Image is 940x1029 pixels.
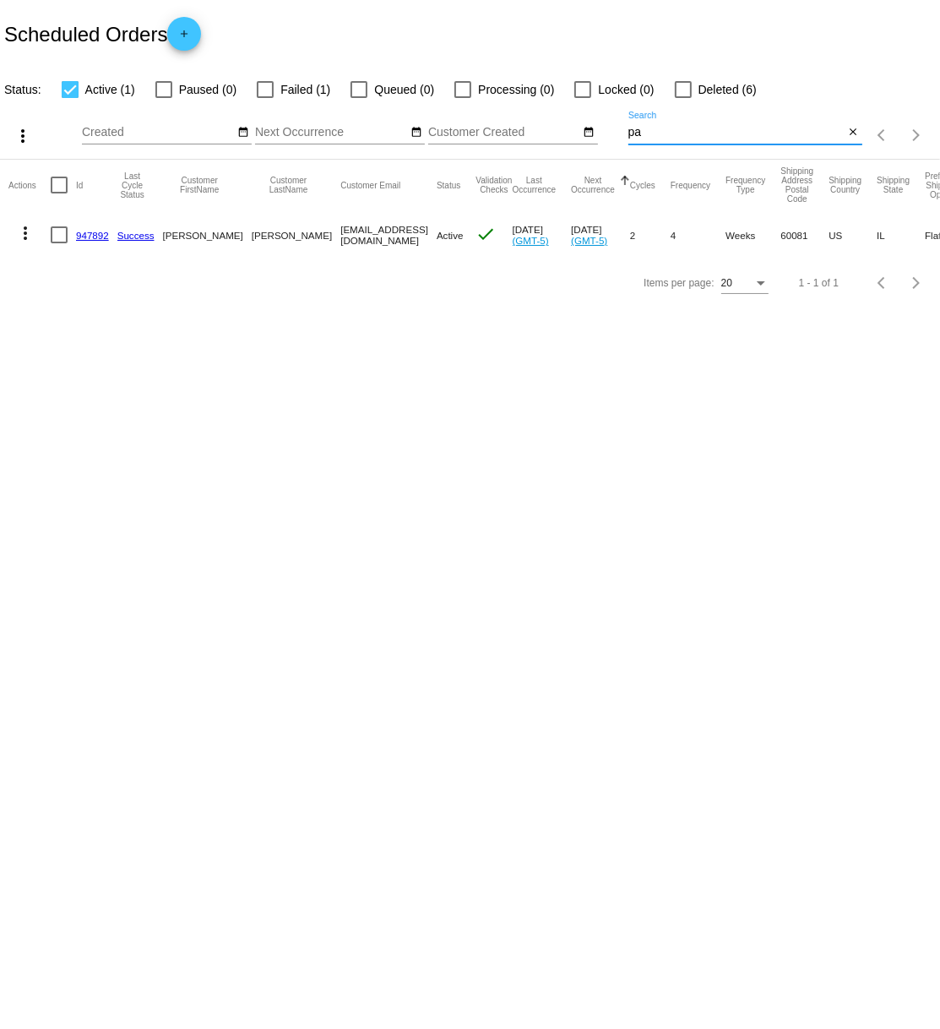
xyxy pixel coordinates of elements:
[85,79,135,100] span: Active (1)
[571,210,630,259] mat-cell: [DATE]
[15,223,35,243] mat-icon: more_vert
[478,79,554,100] span: Processing (0)
[437,180,460,190] button: Change sorting for Status
[671,180,710,190] button: Change sorting for Frequency
[475,224,496,244] mat-icon: check
[829,176,861,194] button: Change sorting for ShippingCountry
[829,210,877,259] mat-cell: US
[598,79,654,100] span: Locked (0)
[571,235,607,246] a: (GMT-5)
[630,180,655,190] button: Change sorting for Cycles
[644,277,714,289] div: Items per page:
[877,210,925,259] mat-cell: IL
[845,124,862,142] button: Clear
[877,176,910,194] button: Change sorting for ShippingState
[513,176,557,194] button: Change sorting for LastOccurrenceUtc
[866,118,899,152] button: Previous page
[76,230,109,241] a: 947892
[899,266,933,300] button: Next page
[8,160,51,210] mat-header-cell: Actions
[82,126,234,139] input: Created
[866,266,899,300] button: Previous page
[117,171,148,199] button: Change sorting for LastProcessingCycleId
[252,176,325,194] button: Change sorting for CustomerLastName
[799,277,839,289] div: 1 - 1 of 1
[475,160,512,210] mat-header-cell: Validation Checks
[252,210,340,259] mat-cell: [PERSON_NAME]
[725,210,780,259] mat-cell: Weeks
[437,230,464,241] span: Active
[513,235,549,246] a: (GMT-5)
[374,79,434,100] span: Queued (0)
[237,126,249,139] mat-icon: date_range
[721,277,732,289] span: 20
[340,210,437,259] mat-cell: [EMAIL_ADDRESS][DOMAIN_NAME]
[428,126,580,139] input: Customer Created
[179,79,236,100] span: Paused (0)
[847,126,859,139] mat-icon: close
[513,210,572,259] mat-cell: [DATE]
[76,180,83,190] button: Change sorting for Id
[698,79,757,100] span: Deleted (6)
[4,17,201,51] h2: Scheduled Orders
[174,28,194,48] mat-icon: add
[163,210,252,259] mat-cell: [PERSON_NAME]
[117,230,155,241] a: Success
[780,210,829,259] mat-cell: 60081
[721,278,769,290] mat-select: Items per page:
[725,176,765,194] button: Change sorting for FrequencyType
[671,210,725,259] mat-cell: 4
[584,126,595,139] mat-icon: date_range
[410,126,422,139] mat-icon: date_range
[255,126,407,139] input: Next Occurrence
[280,79,330,100] span: Failed (1)
[4,83,41,96] span: Status:
[340,180,400,190] button: Change sorting for CustomerEmail
[14,126,34,146] mat-icon: more_vert
[571,176,615,194] button: Change sorting for NextOccurrenceUtc
[630,210,671,259] mat-cell: 2
[899,118,933,152] button: Next page
[163,176,236,194] button: Change sorting for CustomerFirstName
[780,166,813,204] button: Change sorting for ShippingPostcode
[628,126,845,139] input: Search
